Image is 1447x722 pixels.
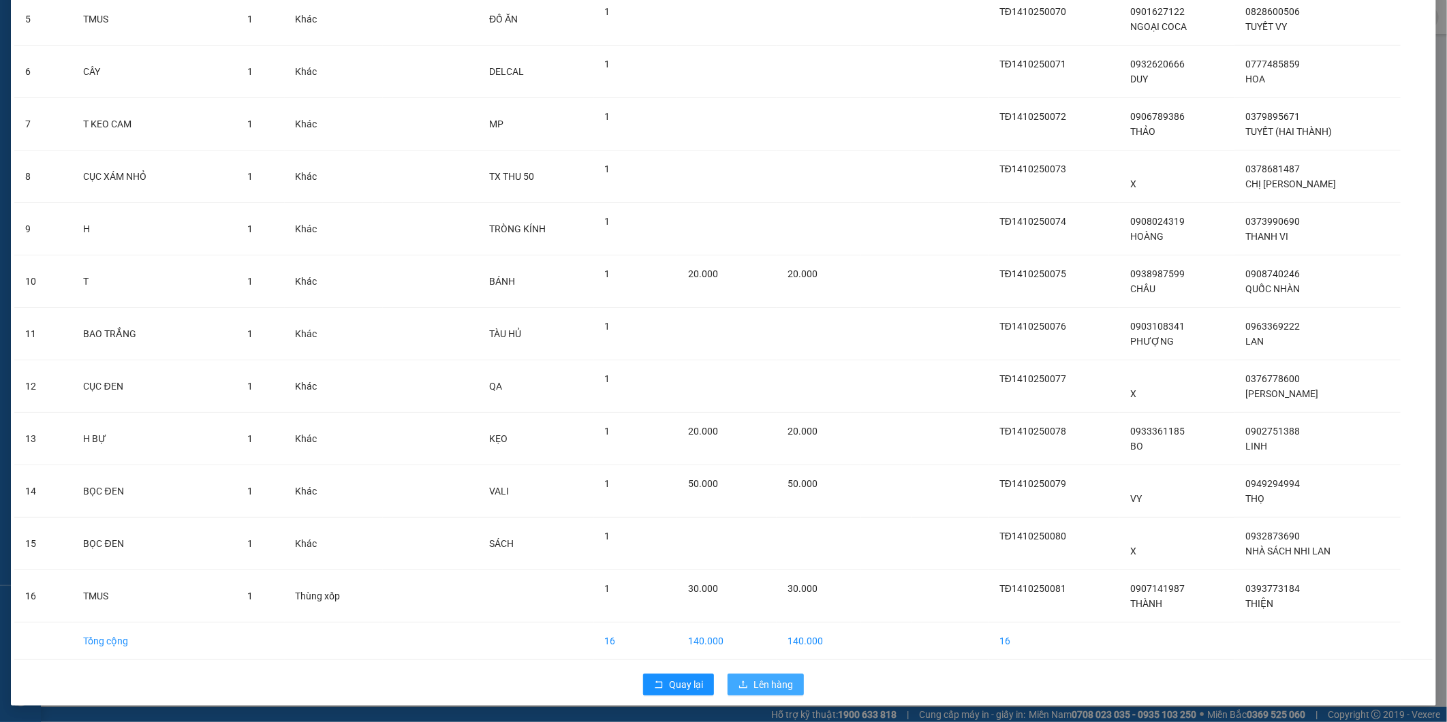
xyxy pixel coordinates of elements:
[738,680,748,691] span: upload
[1130,426,1185,437] span: 0933361185
[999,531,1066,541] span: TĐ1410250080
[777,623,861,660] td: 140.000
[1130,21,1187,32] span: NGOẠI COCA
[1130,126,1155,137] span: THẢO
[999,6,1066,17] span: TĐ1410250070
[1130,441,1143,452] span: BO
[1130,74,1148,84] span: DUY
[999,373,1066,384] span: TĐ1410250077
[999,478,1066,489] span: TĐ1410250079
[285,413,383,465] td: Khác
[247,381,253,392] span: 1
[489,381,502,392] span: QA
[489,276,515,287] span: BÁNH
[14,413,73,465] td: 13
[605,59,610,69] span: 1
[247,223,253,234] span: 1
[1245,388,1318,399] span: [PERSON_NAME]
[1130,388,1136,399] span: X
[688,268,718,279] span: 20.000
[1130,6,1185,17] span: 0901627122
[788,583,818,594] span: 30.000
[1245,598,1273,609] span: THIỆN
[989,623,1119,660] td: 16
[73,308,236,360] td: BAO TRẮNG
[605,426,610,437] span: 1
[605,321,610,332] span: 1
[728,674,804,695] button: uploadLên hàng
[247,433,253,444] span: 1
[605,583,610,594] span: 1
[788,426,818,437] span: 20.000
[1130,111,1185,122] span: 0906789386
[14,465,73,518] td: 14
[1245,231,1288,242] span: THANH VI
[1245,178,1336,189] span: CHỊ [PERSON_NAME]
[489,171,534,182] span: TX THU 50
[669,677,703,692] span: Quay lại
[285,203,383,255] td: Khác
[285,465,383,518] td: Khác
[1130,321,1185,332] span: 0903108341
[1130,598,1162,609] span: THÀNH
[14,360,73,413] td: 12
[285,46,383,98] td: Khác
[247,328,253,339] span: 1
[247,171,253,182] span: 1
[1245,546,1331,556] span: NHÀ SÁCH NHI LAN
[1245,321,1300,332] span: 0963369222
[605,216,610,227] span: 1
[285,98,383,151] td: Khác
[73,518,236,570] td: BỌC ĐEN
[1130,583,1185,594] span: 0907141987
[247,591,253,601] span: 1
[605,268,610,279] span: 1
[999,583,1066,594] span: TĐ1410250081
[688,583,718,594] span: 30.000
[1245,21,1287,32] span: TUYẾT VY
[285,518,383,570] td: Khác
[1130,178,1136,189] span: X
[788,478,818,489] span: 50.000
[14,518,73,570] td: 15
[1130,546,1136,556] span: X
[605,531,610,541] span: 1
[285,255,383,308] td: Khác
[285,360,383,413] td: Khác
[643,674,714,695] button: rollbackQuay lại
[73,151,236,203] td: CỤC XÁM NHỎ
[999,111,1066,122] span: TĐ1410250072
[594,623,677,660] td: 16
[73,46,236,98] td: CÂY
[489,433,508,444] span: KẸO
[14,203,73,255] td: 9
[489,119,503,129] span: MP
[489,14,518,25] span: ĐỒ ĂN
[999,321,1066,332] span: TĐ1410250076
[605,163,610,174] span: 1
[654,680,664,691] span: rollback
[489,328,521,339] span: TÀU HỦ
[788,268,818,279] span: 20.000
[73,360,236,413] td: CỤC ĐEN
[247,14,253,25] span: 1
[605,6,610,17] span: 1
[489,486,509,497] span: VALI
[73,413,236,465] td: H BỰ
[999,426,1066,437] span: TĐ1410250078
[14,46,73,98] td: 6
[1245,268,1300,279] span: 0908740246
[285,308,383,360] td: Khác
[1130,493,1142,504] span: VY
[1245,216,1300,227] span: 0373990690
[999,268,1066,279] span: TĐ1410250075
[1245,283,1300,294] span: QUỐC NHÀN
[605,373,610,384] span: 1
[688,478,718,489] span: 50.000
[14,98,73,151] td: 7
[677,623,777,660] td: 140.000
[1245,59,1300,69] span: 0777485859
[605,478,610,489] span: 1
[14,255,73,308] td: 10
[14,570,73,623] td: 16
